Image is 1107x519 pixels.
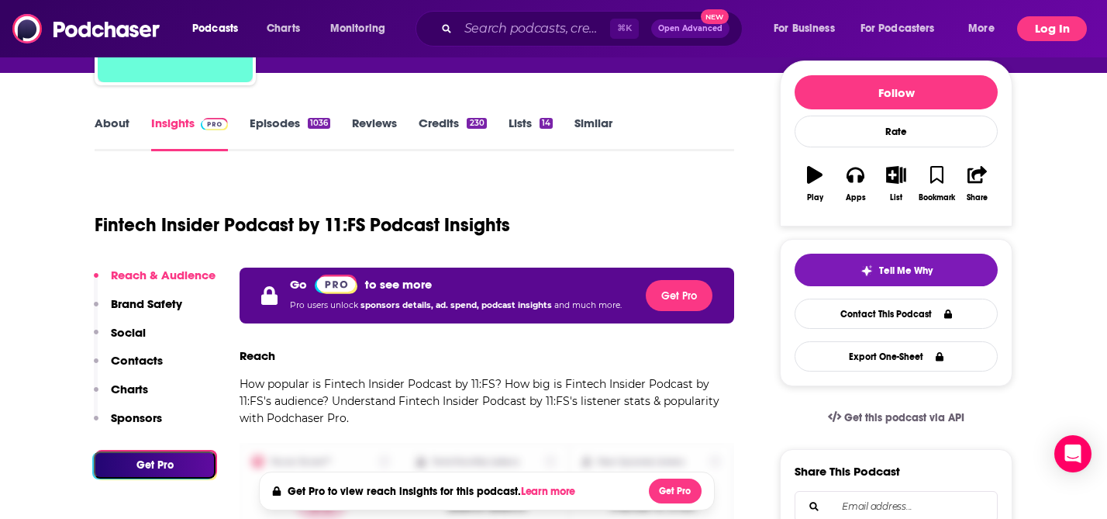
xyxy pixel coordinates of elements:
[890,193,902,202] div: List
[419,116,486,151] a: Credits230
[1017,16,1087,41] button: Log In
[846,193,866,202] div: Apps
[957,16,1014,41] button: open menu
[111,325,146,340] p: Social
[957,156,998,212] button: Share
[844,411,964,424] span: Get this podcast via API
[352,116,397,151] a: Reviews
[430,11,757,47] div: Search podcasts, credits, & more...
[290,277,307,292] p: Go
[95,116,129,151] a: About
[181,16,258,41] button: open menu
[458,16,610,41] input: Search podcasts, credits, & more...
[795,299,998,329] a: Contact This Podcast
[111,268,216,282] p: Reach & Audience
[94,353,163,382] button: Contacts
[330,18,385,40] span: Monitoring
[308,118,330,129] div: 1036
[111,410,162,425] p: Sponsors
[816,399,977,437] a: Get this podcast via API
[795,464,900,479] h3: Share This Podcast
[94,382,148,410] button: Charts
[94,452,216,479] button: Get Pro
[521,486,580,498] button: Learn more
[651,19,729,38] button: Open AdvancedNew
[795,75,998,109] button: Follow
[795,341,998,372] button: Export One-Sheet
[919,193,955,202] div: Bookmark
[967,193,988,202] div: Share
[240,375,734,427] p: How popular is Fintech Insider Podcast by 11:FS? How big is Fintech Insider Podcast by 11:FS's au...
[916,156,957,212] button: Bookmark
[574,116,612,151] a: Similar
[795,254,998,286] button: tell me why sparkleTell Me Why
[540,118,553,129] div: 14
[111,382,148,396] p: Charts
[360,300,554,310] span: sponsors details, ad. spend, podcast insights
[860,265,873,277] img: tell me why sparkle
[968,18,995,40] span: More
[850,16,957,41] button: open menu
[876,156,916,212] button: List
[111,296,182,311] p: Brand Safety
[774,18,835,40] span: For Business
[250,116,330,151] a: Episodes1036
[649,479,702,503] button: Get Pro
[701,9,729,24] span: New
[111,353,163,368] p: Contacts
[267,18,300,40] span: Charts
[795,156,835,212] button: Play
[288,485,580,498] h4: Get Pro to view reach insights for this podcast.
[860,18,935,40] span: For Podcasters
[795,116,998,147] div: Rate
[763,16,854,41] button: open menu
[807,193,823,202] div: Play
[1054,435,1091,472] div: Open Intercom Messenger
[151,116,228,151] a: InsightsPodchaser Pro
[646,280,712,311] button: Get Pro
[192,18,238,40] span: Podcasts
[257,16,309,41] a: Charts
[509,116,553,151] a: Lists14
[94,296,182,325] button: Brand Safety
[315,275,357,294] img: Podchaser Pro
[95,213,510,237] h1: Fintech Insider Podcast by 11:FS Podcast Insights
[835,156,875,212] button: Apps
[467,118,486,129] div: 230
[319,16,405,41] button: open menu
[365,277,432,292] p: to see more
[201,118,228,130] img: Podchaser Pro
[290,294,622,317] p: Pro users unlock and much more.
[94,410,162,439] button: Sponsors
[879,265,933,277] span: Tell Me Why
[12,14,161,43] img: Podchaser - Follow, Share and Rate Podcasts
[315,274,357,294] a: Pro website
[658,25,722,33] span: Open Advanced
[94,325,146,354] button: Social
[610,19,639,39] span: ⌘ K
[240,348,275,363] h3: Reach
[94,268,216,296] button: Reach & Audience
